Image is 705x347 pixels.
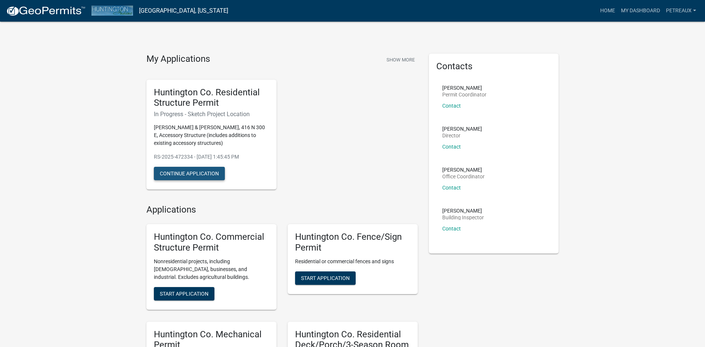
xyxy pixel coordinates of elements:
a: Contact [442,103,461,109]
p: Office Coordinator [442,174,485,179]
h4: My Applications [146,54,210,65]
span: Start Application [160,290,208,296]
p: Nonresidential projects, including [DEMOGRAPHIC_DATA], businesses, and industrial. Excludes agric... [154,258,269,281]
a: Contact [442,144,461,150]
p: Residential or commercial fences and signs [295,258,410,265]
p: [PERSON_NAME] [442,126,482,131]
a: Home [597,4,618,18]
img: Huntington County, Indiana [91,6,133,16]
a: Contact [442,226,461,232]
a: [GEOGRAPHIC_DATA], [US_STATE] [139,4,228,17]
button: Start Application [295,271,356,285]
span: Start Application [301,275,350,281]
h5: Huntington Co. Fence/Sign Permit [295,232,410,253]
p: Permit Coordinator [442,92,486,97]
h6: In Progress - Sketch Project Location [154,111,269,118]
p: [PERSON_NAME] & [PERSON_NAME], 416 N 300 E, Accessory Structure (includes additions to existing a... [154,124,269,147]
h5: Contacts [436,61,552,72]
p: [PERSON_NAME] [442,208,484,213]
button: Show More [384,54,418,66]
h5: Huntington Co. Residential Structure Permit [154,87,269,109]
h5: Huntington Co. Commercial Structure Permit [154,232,269,253]
a: My Dashboard [618,4,663,18]
p: Building Inspector [442,215,484,220]
p: RS-2025-472334 - [DATE] 1:45:45 PM [154,153,269,161]
p: Director [442,133,482,138]
button: Start Application [154,287,214,300]
p: [PERSON_NAME] [442,167,485,172]
p: [PERSON_NAME] [442,85,486,90]
button: Continue Application [154,167,225,180]
a: Contact [442,185,461,191]
h4: Applications [146,204,418,215]
a: Petreaux [663,4,699,18]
